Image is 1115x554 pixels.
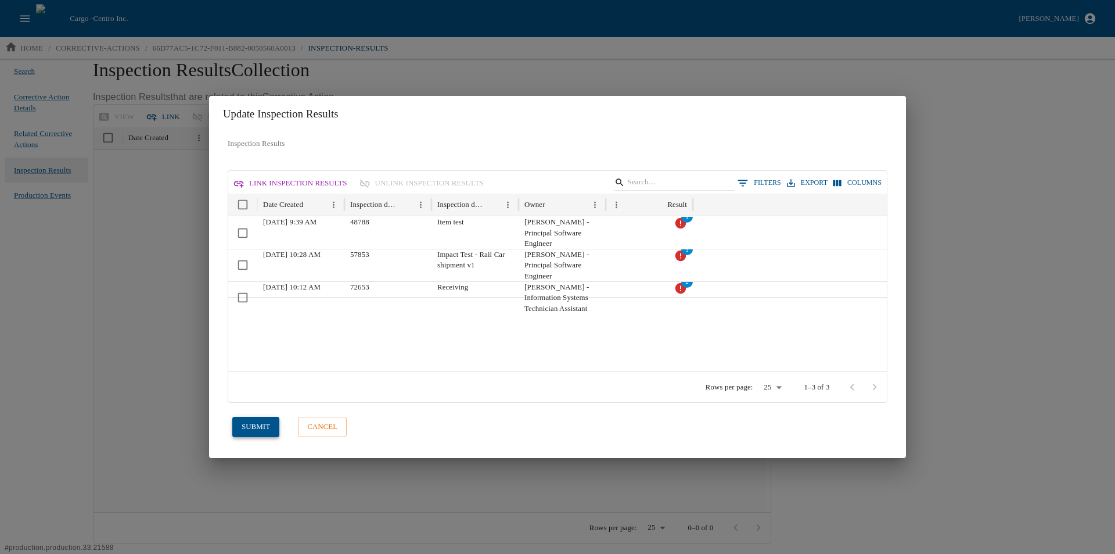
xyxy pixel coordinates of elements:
[228,139,285,148] label: Inspection Results
[344,281,431,314] div: 72653
[627,174,718,191] input: Search…
[431,281,519,314] div: Receiving
[524,201,545,209] div: Owner
[413,197,429,213] button: Menu
[298,417,347,437] button: cancel
[344,249,431,281] div: 57853
[431,216,519,249] div: Item test
[758,380,786,396] div: 25
[546,197,562,213] button: Sort
[614,174,735,194] div: Search
[706,382,753,392] p: Rows per page:
[784,174,830,191] button: Export
[398,197,413,213] button: Sort
[344,216,431,249] div: 48788
[431,249,519,281] div: Impact Test - Rail Car shipment v1
[651,197,667,213] button: Sort
[263,218,316,226] span: 05/28/2025 9:39 AM
[263,283,321,291] span: 03/21/2025 10:12 AM
[485,197,501,213] button: Sort
[830,174,884,191] button: Select columns
[500,197,516,213] button: Menu
[681,244,693,255] span: 1
[232,417,279,437] button: submit
[609,197,624,213] button: Menu
[231,173,352,194] button: link Inspection Results
[304,197,320,213] button: Sort
[263,251,321,259] span: 03/26/2025 10:28 AM
[519,216,606,249] div: [PERSON_NAME] - Principal Software Engineer
[804,382,830,392] p: 1–3 of 3
[263,201,303,209] div: Date Created
[735,174,784,192] button: Show filters
[437,201,484,209] div: Inspection details » Title
[587,197,603,213] button: Menu
[519,249,606,281] div: [PERSON_NAME] - Principal Software Engineer
[667,201,687,209] div: Result
[681,276,693,288] span: 2
[350,201,397,209] div: Inspection details » Item » Centro Number
[326,197,341,213] button: Menu
[681,211,693,223] span: 1
[519,281,606,314] div: [PERSON_NAME] - Information Systems Technician Assistant
[209,96,906,132] h2: Update Inspection Results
